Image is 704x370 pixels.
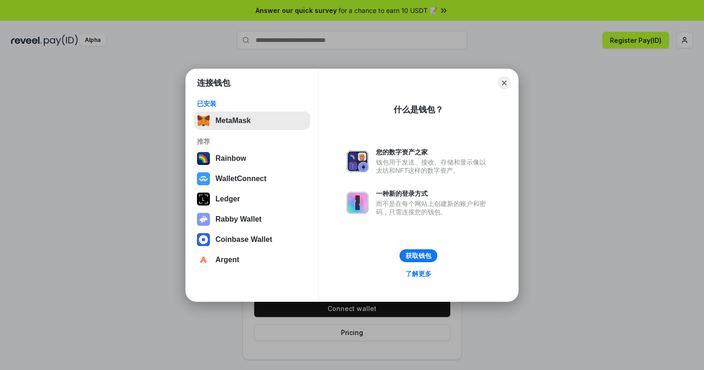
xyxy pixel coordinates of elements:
button: Close [498,76,511,89]
h1: 连接钱包 [197,77,230,88]
div: 什么是钱包？ [394,104,443,115]
div: 您的数字资产之家 [376,148,490,156]
img: svg+xml,%3Csvg%20width%3D%2228%22%20height%3D%2228%22%20viewBox%3D%220%200%2028%2028%22%20fill%3D... [197,233,210,246]
img: svg+xml,%3Csvg%20xmlns%3D%22http%3A%2F%2Fwww.w3.org%2F2000%2Fsvg%22%20fill%3D%22none%22%20viewBox... [197,213,210,226]
div: 获取钱包 [406,252,431,260]
button: WalletConnect [194,170,310,188]
div: 推荐 [197,137,307,146]
div: Rabby Wallet [215,215,262,223]
div: Coinbase Wallet [215,235,272,244]
div: 而不是在每个网站上创建新的账户和密码，只需连接您的钱包。 [376,200,490,216]
div: 已安装 [197,100,307,108]
div: 了解更多 [406,270,431,278]
button: MetaMask [194,112,310,130]
div: 一种新的登录方式 [376,189,490,198]
button: Argent [194,251,310,269]
button: Rabby Wallet [194,210,310,229]
img: svg+xml,%3Csvg%20width%3D%2228%22%20height%3D%2228%22%20viewBox%3D%220%200%2028%2028%22%20fill%3D... [197,172,210,185]
div: WalletConnect [215,175,267,183]
div: Rainbow [215,154,246,163]
img: svg+xml,%3Csvg%20xmlns%3D%22http%3A%2F%2Fwww.w3.org%2F2000%2Fsvg%22%20fill%3D%22none%22%20viewBox... [346,150,369,172]
button: 获取钱包 [400,249,437,262]
img: svg+xml,%3Csvg%20fill%3D%22none%22%20height%3D%2233%22%20viewBox%3D%220%200%2035%2033%22%20width%... [197,114,210,127]
div: Argent [215,256,239,264]
a: 了解更多 [400,268,437,280]
img: svg+xml,%3Csvg%20width%3D%22120%22%20height%3D%22120%22%20viewBox%3D%220%200%20120%20120%22%20fil... [197,152,210,165]
button: Coinbase Wallet [194,230,310,249]
div: Ledger [215,195,240,203]
button: Ledger [194,190,310,208]
img: svg+xml,%3Csvg%20xmlns%3D%22http%3A%2F%2Fwww.w3.org%2F2000%2Fsvg%22%20width%3D%2228%22%20height%3... [197,193,210,206]
div: 钱包用于发送、接收、存储和显示像以太坊和NFT这样的数字资产。 [376,158,490,175]
img: svg+xml,%3Csvg%20width%3D%2228%22%20height%3D%2228%22%20viewBox%3D%220%200%2028%2028%22%20fill%3D... [197,253,210,266]
img: svg+xml,%3Csvg%20xmlns%3D%22http%3A%2F%2Fwww.w3.org%2F2000%2Fsvg%22%20fill%3D%22none%22%20viewBox... [346,192,369,214]
div: MetaMask [215,117,251,125]
button: Rainbow [194,149,310,168]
